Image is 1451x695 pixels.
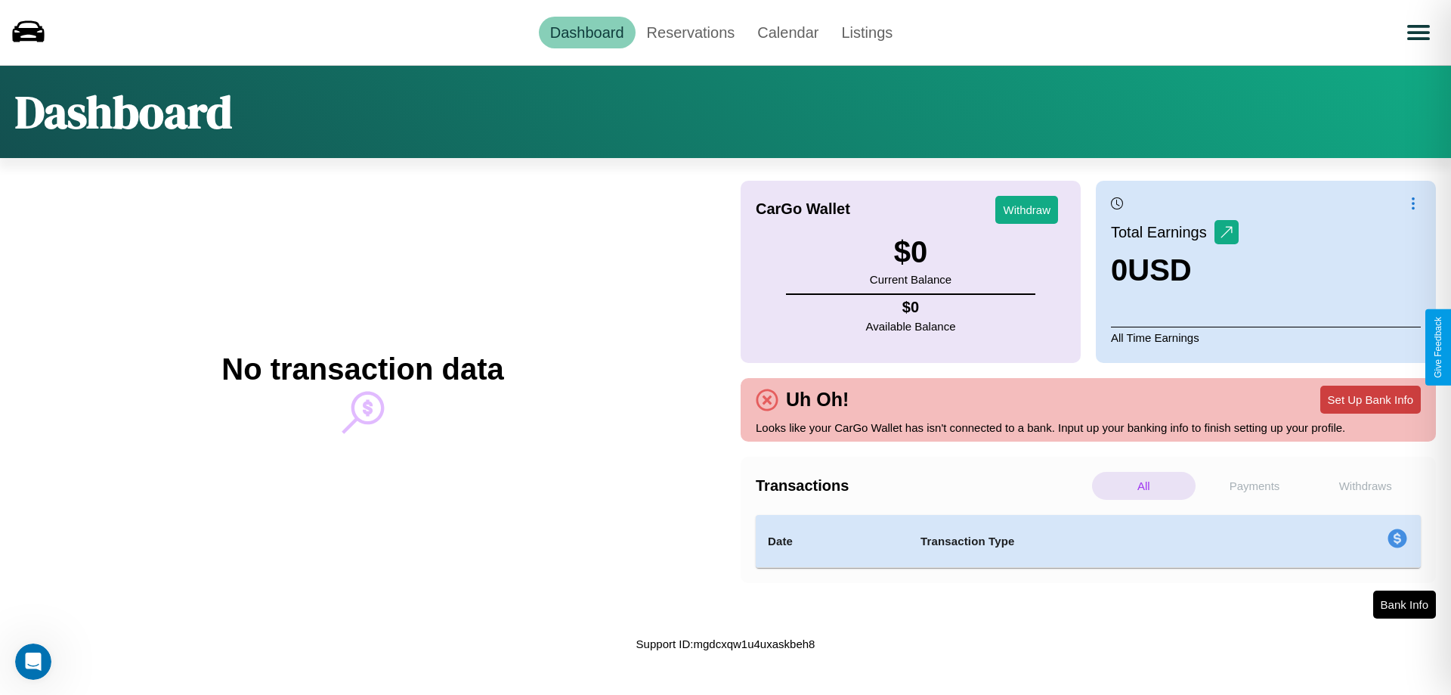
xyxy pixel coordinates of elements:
[768,532,896,551] h4: Date
[15,81,232,143] h1: Dashboard
[1373,591,1436,619] button: Bank Info
[636,634,815,654] p: Support ID: mgdcxqw1u4uxaskbeh8
[870,235,951,269] h3: $ 0
[539,17,636,48] a: Dashboard
[1111,219,1214,246] p: Total Earnings
[756,477,1088,495] h4: Transactions
[756,515,1421,568] table: simple table
[1313,472,1417,500] p: Withdraws
[1203,472,1307,500] p: Payments
[756,417,1421,438] p: Looks like your CarGo Wallet has isn't connected to a bank. Input up your banking info to finish ...
[830,17,904,48] a: Listings
[1320,386,1421,414] button: Set Up Bank Info
[1433,317,1443,378] div: Give Feedback
[746,17,830,48] a: Calendar
[920,532,1264,551] h4: Transaction Type
[778,389,856,411] h4: Uh Oh!
[995,196,1058,224] button: Withdraw
[221,352,503,386] h2: No transaction data
[756,200,850,218] h4: CarGo Wallet
[1397,11,1440,54] button: Open menu
[866,299,956,316] h4: $ 0
[1111,327,1421,348] p: All Time Earnings
[15,644,51,680] iframe: Intercom live chat
[870,269,951,290] p: Current Balance
[866,316,956,337] p: Available Balance
[1111,253,1239,287] h3: 0 USD
[1092,472,1196,500] p: All
[636,17,747,48] a: Reservations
